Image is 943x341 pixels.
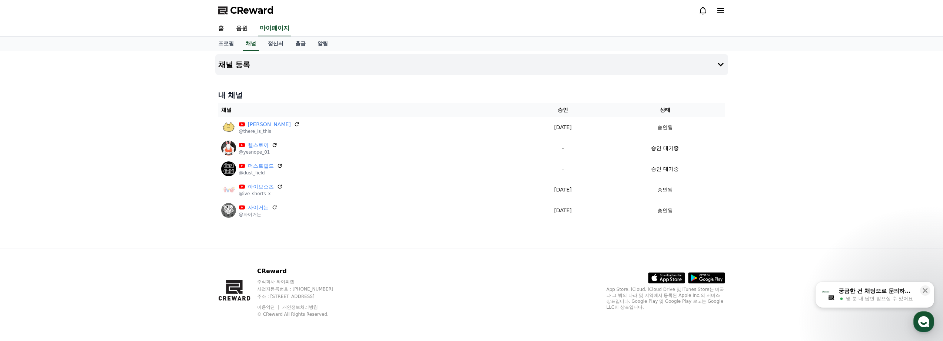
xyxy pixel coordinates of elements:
[248,141,269,149] a: 헬스토끼
[607,286,725,310] p: App Store, iCloud, iCloud Drive 및 iTunes Store는 미국과 그 밖의 나라 및 지역에서 등록된 Apple Inc.의 서비스 상표입니다. Goo...
[257,294,348,299] p: 주소 : [STREET_ADDRESS]
[605,103,725,117] th: 상태
[524,165,602,173] p: -
[524,144,602,152] p: -
[243,37,259,51] a: 채널
[221,161,236,176] img: 더스트필드
[651,144,678,152] p: 승인 대기중
[651,165,678,173] p: 승인 대기중
[248,162,274,170] a: 더스트필드
[212,37,240,51] a: 프로필
[524,124,602,131] p: [DATE]
[239,212,278,217] p: @자이거는
[524,207,602,214] p: [DATE]
[257,286,348,292] p: 사업자등록번호 : [PHONE_NUMBER]
[257,311,348,317] p: © CReward All Rights Reserved.
[524,186,602,194] p: [DATE]
[221,203,236,218] img: 자이거는
[312,37,334,51] a: 알림
[258,21,291,36] a: 마이페이지
[239,191,283,197] p: @ive_shorts_x
[248,121,291,128] a: [PERSON_NAME]
[657,186,673,194] p: 승인됨
[239,128,300,134] p: @there_is_this
[218,60,250,69] h4: 채널 등록
[239,149,278,155] p: @yesnope_01
[215,54,728,75] button: 채널 등록
[257,305,280,310] a: 이용약관
[289,37,312,51] a: 출금
[239,170,283,176] p: @dust_field
[230,4,274,16] span: CReward
[257,279,348,285] p: 주식회사 와이피랩
[657,207,673,214] p: 승인됨
[257,267,348,276] p: CReward
[248,183,274,191] a: 아이브쇼츠
[218,4,274,16] a: CReward
[218,90,725,100] h4: 내 채널
[248,204,269,212] a: 자이거는
[218,103,521,117] th: 채널
[657,124,673,131] p: 승인됨
[521,103,605,117] th: 승인
[221,182,236,197] img: 아이브쇼츠
[282,305,318,310] a: 개인정보처리방침
[262,37,289,51] a: 정산서
[221,141,236,155] img: 헬스토끼
[230,21,254,36] a: 음원
[221,120,236,135] img: 이거슨
[212,21,230,36] a: 홈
